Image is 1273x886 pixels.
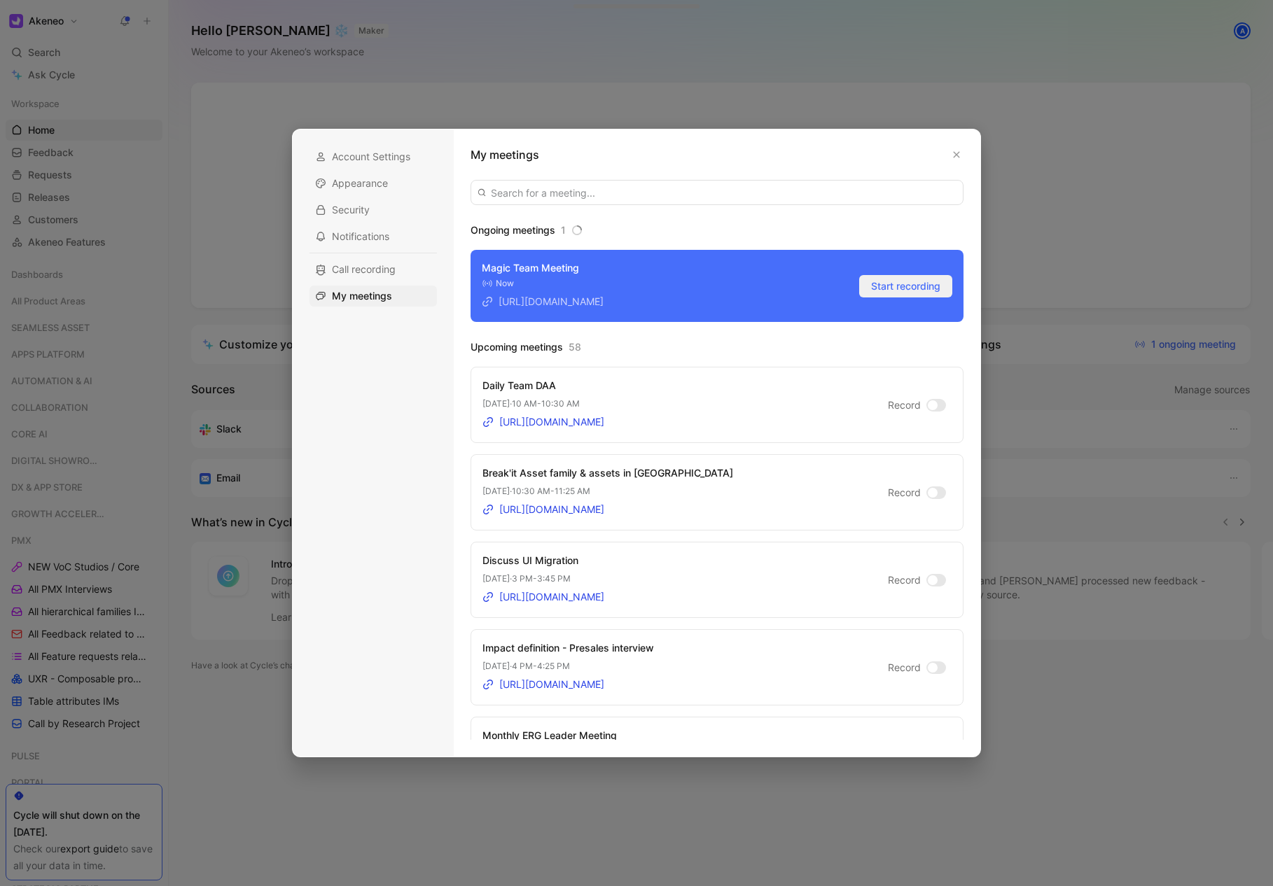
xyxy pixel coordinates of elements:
[482,501,604,518] a: [URL][DOMAIN_NAME]
[332,289,392,303] span: My meetings
[482,260,604,276] div: Magic Team Meeting
[482,676,604,693] a: [URL][DOMAIN_NAME]
[482,465,733,481] div: Break'it Asset family & assets in [GEOGRAPHIC_DATA]
[482,589,604,605] a: [URL][DOMAIN_NAME]
[569,339,581,356] span: 58
[482,727,617,744] div: Monthly ERG Leader Meeting
[888,484,921,501] span: Record
[332,230,389,244] span: Notifications
[482,659,654,673] p: [DATE] · 4 PM - 4:25 PM
[309,286,437,307] div: My meetings
[482,484,733,498] p: [DATE] · 10:30 AM - 11:25 AM
[332,203,370,217] span: Security
[309,146,437,167] div: Account Settings
[471,180,964,205] input: Search for a meeting...
[482,552,604,569] div: Discuss UI Migration
[482,397,604,411] p: [DATE] · 10 AM - 10:30 AM
[888,659,921,676] span: Record
[309,199,437,220] div: Security
[482,414,604,430] a: [URL][DOMAIN_NAME]
[482,572,604,586] p: [DATE] · 3 PM - 3:45 PM
[482,640,654,656] div: Impact definition - Presales interview
[561,222,566,239] span: 1
[309,259,437,280] div: Call recording
[471,339,964,356] h3: Upcoming meetings
[482,293,604,310] a: [URL][DOMAIN_NAME]
[888,397,921,414] span: Record
[471,146,539,163] h1: My meetings
[859,275,952,297] button: Start recording
[888,572,921,589] span: Record
[482,377,604,394] div: Daily Team DAA
[332,150,410,164] span: Account Settings
[309,173,437,194] div: Appearance
[332,176,388,190] span: Appearance
[482,276,604,290] div: Now
[871,278,940,295] span: Start recording
[309,226,437,247] div: Notifications
[332,262,396,276] span: Call recording
[471,222,964,239] h3: Ongoing meetings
